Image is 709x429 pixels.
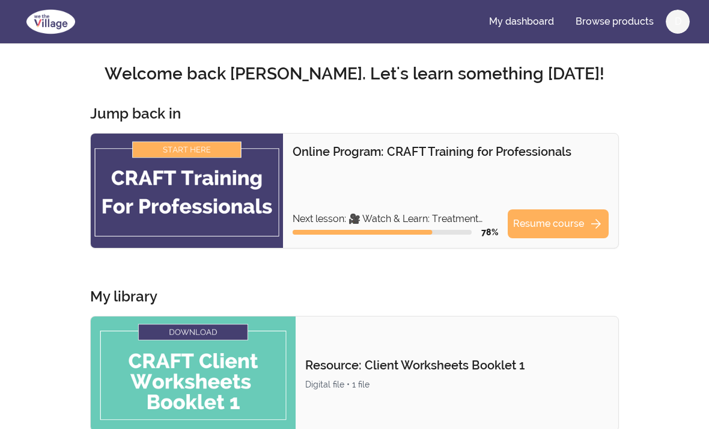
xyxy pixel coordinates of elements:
[508,209,609,238] a: Resume coursearrow_forward
[91,134,283,248] img: Product image for Online Program: CRAFT Training for Professionals
[666,10,690,34] button: D
[293,230,472,235] div: Course progress
[293,212,498,226] p: Next lesson: 🎥 Watch & Learn: Treatment Entry Overview
[19,63,690,85] h2: Welcome back [PERSON_NAME]. Let's learn something [DATE]!
[589,217,603,231] span: arrow_forward
[90,104,181,123] h3: Jump back in
[293,143,609,160] p: Online Program: CRAFT Training for Professionals
[566,7,663,36] a: Browse products
[19,7,82,36] img: We The Village logo
[481,227,498,237] span: 78 %
[479,7,690,36] nav: Main
[479,7,564,36] a: My dashboard
[305,357,609,374] p: Resource: Client Worksheets Booklet 1
[90,287,157,306] h3: My library
[305,378,609,390] div: Digital file • 1 file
